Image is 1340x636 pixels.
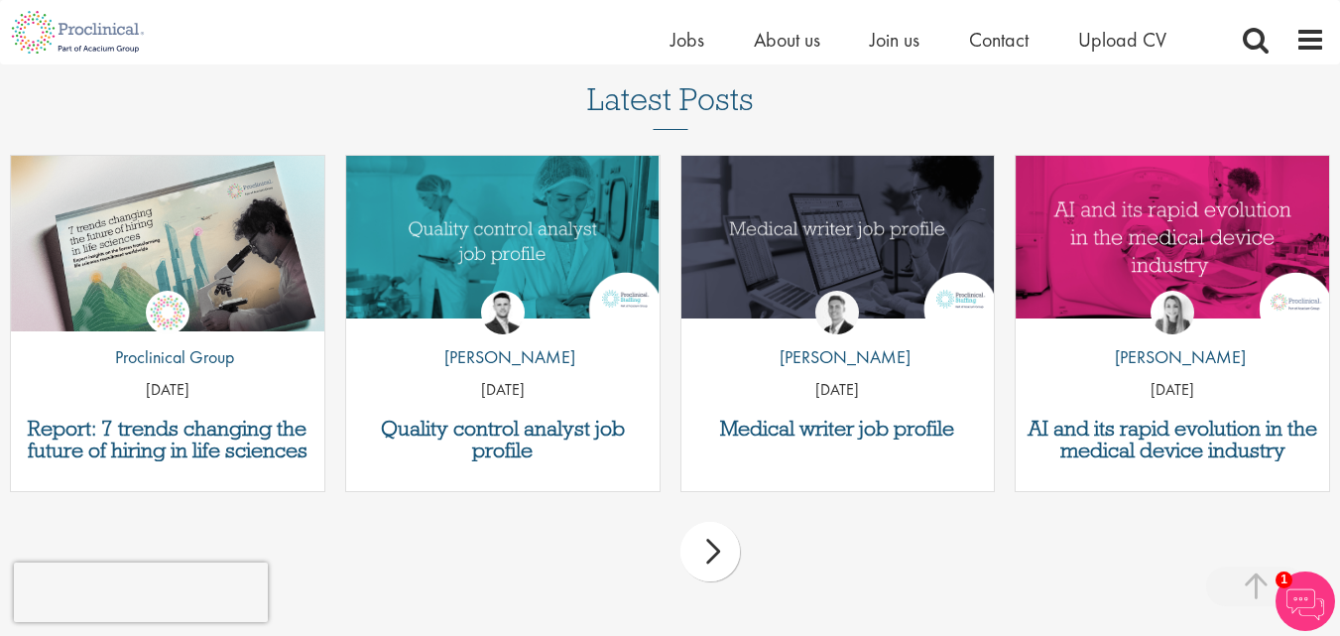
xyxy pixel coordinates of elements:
a: Quality control analyst job profile [356,418,650,461]
p: [PERSON_NAME] [429,344,575,370]
span: 1 [1276,572,1292,588]
img: Joshua Godden [481,291,525,334]
a: Link to a post [11,156,324,331]
img: Medical writer job profile [681,156,995,318]
h3: Latest Posts [587,82,754,130]
a: Joshua Godden [PERSON_NAME] [429,291,575,380]
a: Link to a post [1016,156,1329,331]
a: Link to a post [346,156,660,331]
img: quality control analyst job profile [346,156,660,318]
img: AI and Its Impact on the Medical Device Industry | Proclinical [1016,156,1329,318]
a: Join us [870,27,919,53]
a: Jobs [670,27,704,53]
img: George Watson [815,291,859,334]
a: George Watson [PERSON_NAME] [765,291,911,380]
img: Chatbot [1276,572,1335,631]
a: About us [754,27,820,53]
img: Proclinical Group [146,291,189,334]
div: next [680,522,740,581]
p: [DATE] [681,379,995,402]
img: Proclinical: Life sciences hiring trends report 2025 [11,156,324,332]
a: Report: 7 trends changing the future of hiring in life sciences [21,418,314,461]
img: Hannah Burke [1151,291,1194,334]
a: Proclinical Group Proclinical Group [100,291,234,380]
p: Proclinical Group [100,344,234,370]
a: Link to a post [681,156,995,331]
p: [PERSON_NAME] [1100,344,1246,370]
a: AI and its rapid evolution in the medical device industry [1026,418,1319,461]
p: [DATE] [346,379,660,402]
a: Hannah Burke [PERSON_NAME] [1100,291,1246,380]
p: [DATE] [11,379,324,402]
p: [DATE] [1016,379,1329,402]
p: [PERSON_NAME] [765,344,911,370]
a: Upload CV [1078,27,1166,53]
a: Contact [969,27,1029,53]
a: Medical writer job profile [691,418,985,440]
